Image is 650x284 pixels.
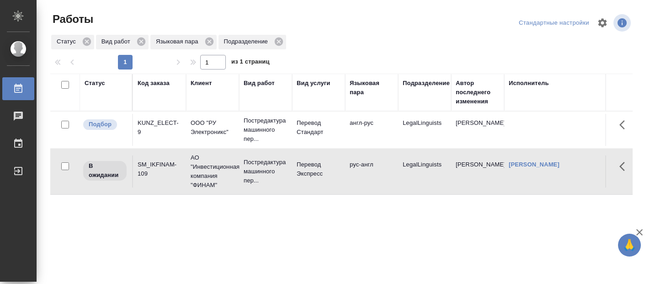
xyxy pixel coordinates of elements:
div: Статус [85,79,105,88]
p: АО "Инвестиционная компания "ФИНАМ" [191,153,234,190]
div: Статус [51,35,94,49]
p: Языковая пара [156,37,202,46]
button: 🙏 [618,234,641,257]
button: Здесь прячутся важные кнопки [614,155,636,177]
a: [PERSON_NAME] [509,161,559,168]
div: Автор последнего изменения [456,79,500,106]
span: Настроить таблицу [591,12,613,34]
div: Исполнитель назначен, приступать к работе пока рано [82,160,128,182]
td: LegalLinguists [398,155,451,188]
p: Постредактура машинного пер... [244,158,288,185]
p: В ожидании [89,161,121,180]
div: KUNZ_ELECT-9 [138,118,181,137]
div: Языковая пара [350,79,394,97]
p: Статус [57,37,79,46]
td: [PERSON_NAME] [451,155,504,188]
p: Подбор [89,120,112,129]
span: из 1 страниц [231,56,270,70]
div: Вид работ [244,79,275,88]
div: Клиент [191,79,212,88]
p: Постредактура машинного пер... [244,116,288,144]
td: англ-рус [345,114,398,146]
div: Вид услуги [297,79,330,88]
p: Вид работ [101,37,133,46]
div: Исполнитель [509,79,549,88]
div: Можно подбирать исполнителей [82,118,128,131]
span: Посмотреть информацию [613,14,633,32]
div: Код заказа [138,79,170,88]
span: 🙏 [622,236,637,255]
div: Подразделение [403,79,450,88]
p: ООО "РУ Электроникс" [191,118,234,137]
div: Вид работ [96,35,149,49]
button: Здесь прячутся важные кнопки [614,114,636,136]
div: split button [517,16,591,30]
p: Подразделение [224,37,271,46]
td: [PERSON_NAME] [451,114,504,146]
p: Перевод Экспресс [297,160,341,178]
p: Перевод Стандарт [297,118,341,137]
td: LegalLinguists [398,114,451,146]
div: Подразделение [218,35,286,49]
span: Работы [50,12,93,27]
td: рус-англ [345,155,398,188]
div: Языковая пара [150,35,217,49]
div: SM_IKFINAM-109 [138,160,181,178]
